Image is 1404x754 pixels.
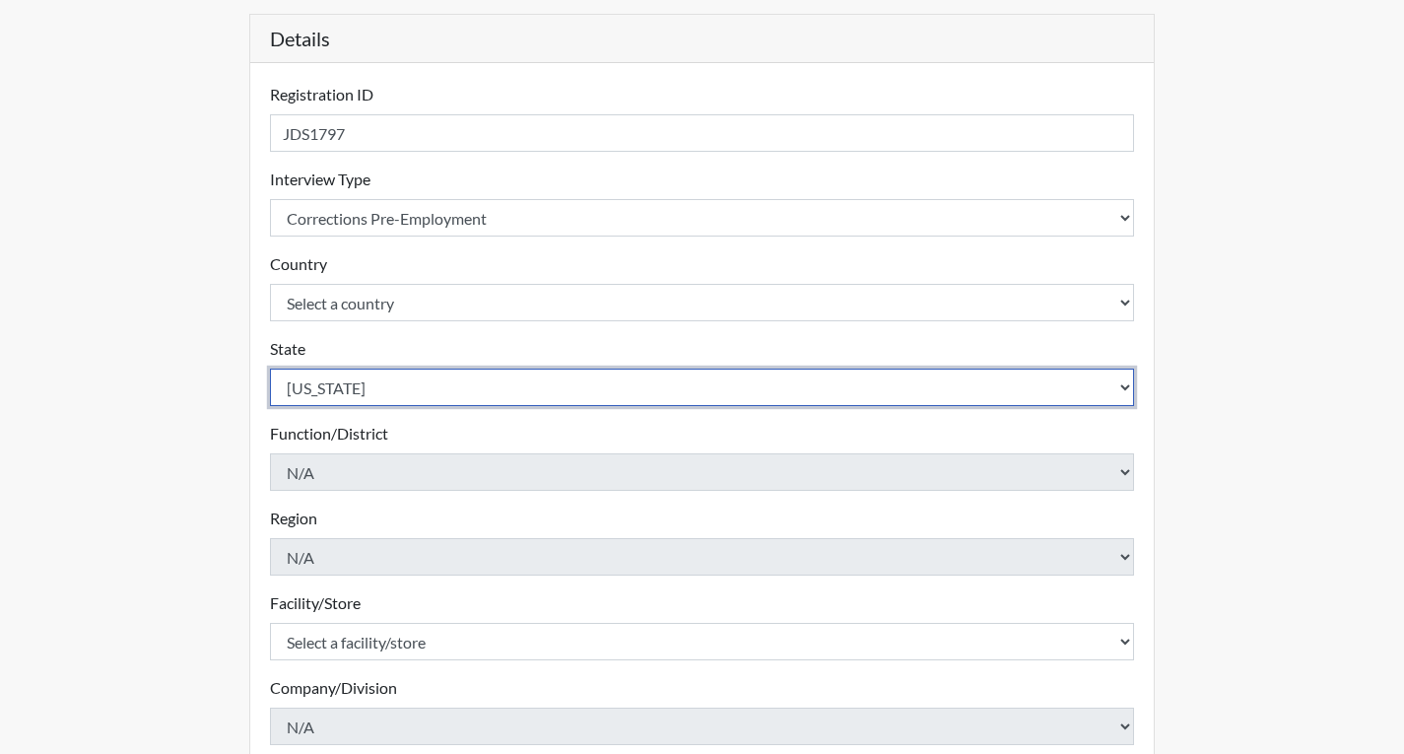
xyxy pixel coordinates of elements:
label: Region [270,507,317,530]
label: Registration ID [270,83,373,106]
label: Facility/Store [270,591,361,615]
label: Country [270,252,327,276]
h5: Details [250,15,1155,63]
label: Function/District [270,422,388,446]
label: Interview Type [270,168,370,191]
label: State [270,337,305,361]
input: Insert a Registration ID, which needs to be a unique alphanumeric value for each interviewee [270,114,1135,152]
label: Company/Division [270,676,397,700]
